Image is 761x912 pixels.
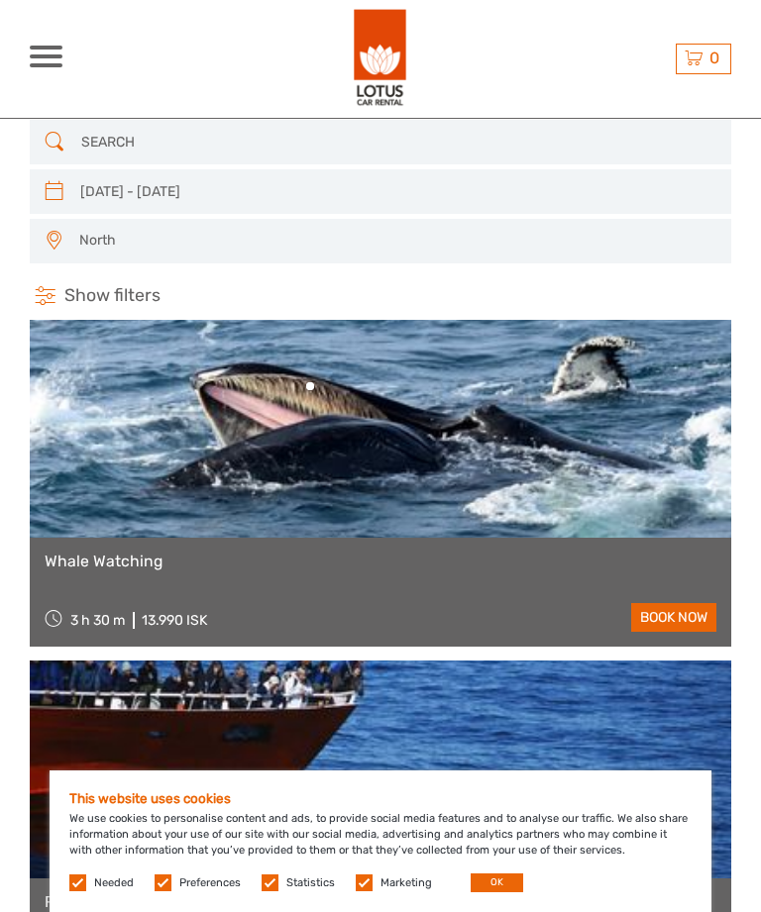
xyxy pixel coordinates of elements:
[94,875,134,891] label: Needed
[45,893,716,912] a: Reykjavík Classic Whale Watching
[631,603,716,632] a: book now
[70,612,125,629] span: 3 h 30 m
[179,875,241,891] label: Preferences
[64,284,161,308] span: Show filters
[471,873,523,892] button: OK
[142,612,207,629] div: 13.990 ISK
[72,175,686,208] input: SELECT DATES
[286,875,335,891] label: Statistics
[69,790,692,806] h5: This website uses cookies
[50,770,711,912] div: We use cookies to personalise content and ads, to provide social media features and to analyse ou...
[70,225,721,256] button: North
[380,875,432,891] label: Marketing
[30,284,731,308] h4: Show filters
[45,553,716,571] a: Whale Watching
[354,8,408,110] img: 443-e2bd2384-01f0-477a-b1bf-f993e7f52e7d_logo_big.png
[73,126,687,158] input: SEARCH
[707,49,722,67] span: 0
